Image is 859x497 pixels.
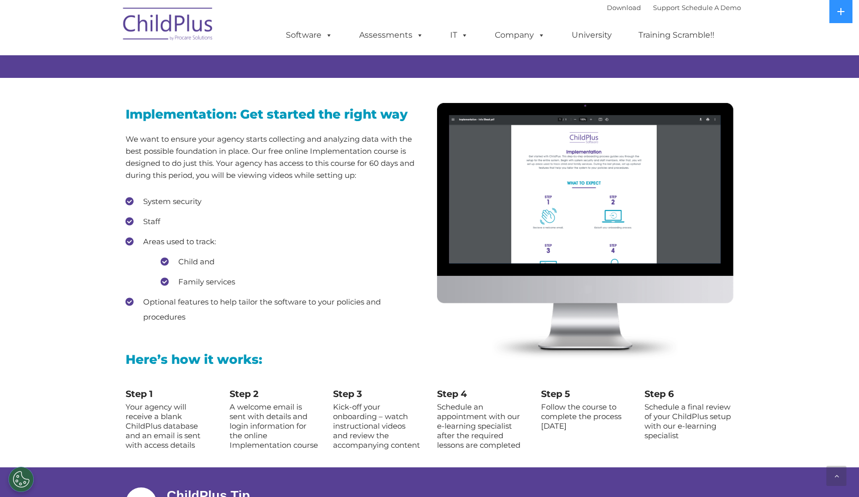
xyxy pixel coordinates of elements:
[541,388,630,400] h4: Step 5
[126,133,422,181] p: We want to ensure your agency starts collecting and analyzing data with the best possible foundat...
[126,353,733,366] h3: Here’s how it works:
[9,467,34,492] button: Cookies Settings
[161,254,422,269] li: Child and
[541,402,630,431] p: Follow the course to complete the process [DATE]
[349,25,434,45] a: Assessments
[682,4,741,12] a: Schedule A Demo
[333,388,422,400] h4: Step 3
[607,4,641,12] a: Download
[437,103,733,361] img: software-implementation-download@200ppi
[126,194,422,209] li: System security
[333,402,422,450] p: Kick-off your onboarding – watch instructional videos and review the accompanying content
[230,402,318,450] p: A welcome email is sent with details and login information for the online Implementation course
[653,4,680,12] a: Support
[562,25,622,45] a: University
[118,1,219,51] img: ChildPlus by Procare Solutions
[230,388,318,400] h4: Step 2
[126,108,422,121] h3: Implementation: Get started the right way
[645,402,733,440] p: Schedule a final review of your ChildPlus setup with our e-learning specialist
[607,4,741,12] font: |
[485,25,555,45] a: Company
[440,25,478,45] a: IT
[628,25,724,45] a: Training Scramble!!
[437,402,526,450] p: Schedule an appointment with our e-learning specialist after the required lessons are completed
[161,274,422,289] li: Family services
[126,294,422,325] li: Optional features to help tailor the software to your policies and procedures
[126,214,422,229] li: Staff
[126,234,422,289] li: Areas used to track:
[645,388,733,400] h4: Step 6
[437,388,526,400] h4: Step 4
[126,402,214,450] p: Your agency will receive a blank ChildPlus database and an email is sent with access details
[126,388,214,400] h4: Step 1
[276,25,343,45] a: Software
